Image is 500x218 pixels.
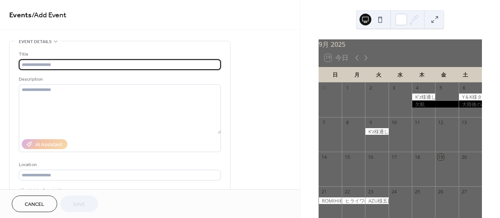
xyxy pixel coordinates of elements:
div: 3 [391,85,397,91]
div: 15 [344,154,351,160]
div: 7 [321,119,327,126]
div: 1 [344,85,351,91]
div: 13 [461,119,467,126]
div: Y＆K様タイラバ便 [459,94,482,100]
div: 18 [414,154,421,160]
div: 水 [389,67,411,82]
span: Cancel [25,201,44,208]
div: Location [19,161,219,169]
div: 土 [454,67,476,82]
span: / Add Event [32,8,66,22]
div: ROMIHI様サワラ・太刀魚リレー [319,197,342,204]
div: 20 [461,154,467,160]
div: 22 [344,189,351,195]
span: Link to Google Maps [28,187,68,194]
div: 19 [438,154,444,160]
button: Cancel [12,196,57,212]
div: ヒライワ様サワラ・鯛ラバ便 [342,197,365,204]
div: 火 [368,67,389,82]
div: 6 [461,85,467,91]
div: 9月 2025 [319,39,482,49]
div: 2 [368,85,374,91]
div: AZU様五目便 [365,197,388,204]
div: 16 [368,154,374,160]
div: 27 [461,189,467,195]
div: 欠航 [412,101,459,108]
div: 25 [414,189,421,195]
div: 4 [414,85,421,91]
div: 17 [391,154,397,160]
div: 日 [324,67,346,82]
div: 9 [368,119,374,126]
div: 金 [433,67,454,82]
div: 31 [321,85,327,91]
div: 木 [411,67,433,82]
div: 8 [344,119,351,126]
div: 12 [438,119,444,126]
div: 11 [414,119,421,126]
div: Description [19,75,219,83]
span: Event details [19,38,52,46]
div: 5 [438,85,444,91]
div: K'z様通し便 [412,94,435,100]
div: Title [19,50,219,58]
div: 14 [321,154,327,160]
div: 24 [391,189,397,195]
div: 10 [391,119,397,126]
div: 21 [321,189,327,195]
div: 23 [368,189,374,195]
div: 26 [438,189,444,195]
a: Events [9,8,32,22]
div: 大雨後の為欠航 [459,101,482,108]
div: K’z様通し便 [365,128,388,135]
div: 月 [346,67,368,82]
